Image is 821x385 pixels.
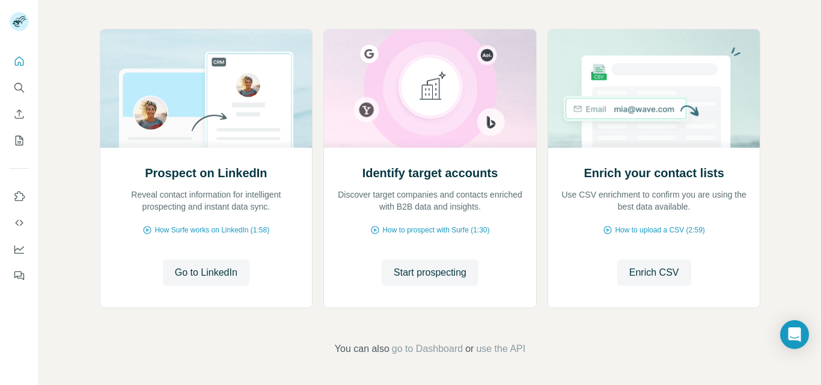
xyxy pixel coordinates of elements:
span: or [465,342,474,356]
span: Start prospecting [394,265,466,280]
button: Go to LinkedIn [163,259,249,286]
div: Open Intercom Messenger [780,320,809,349]
button: Enrich CSV [10,103,29,125]
span: How Surfe works on LinkedIn (1:58) [154,225,269,235]
button: Search [10,77,29,99]
span: How to upload a CSV (2:59) [615,225,704,235]
h2: Identify target accounts [362,165,498,181]
span: How to prospect with Surfe (1:30) [382,225,489,235]
button: Start prospecting [382,259,478,286]
button: Quick start [10,50,29,72]
span: Go to LinkedIn [175,265,237,280]
span: You can also [335,342,389,356]
button: Use Surfe on LinkedIn [10,186,29,207]
img: Identify target accounts [323,29,537,148]
p: Use CSV enrichment to confirm you are using the best data available. [560,189,748,213]
button: Use Surfe API [10,212,29,234]
button: Enrich CSV [617,259,691,286]
button: go to Dashboard [392,342,463,356]
span: Enrich CSV [629,265,679,280]
p: Reveal contact information for intelligent prospecting and instant data sync. [112,189,301,213]
img: Prospect on LinkedIn [100,29,313,148]
img: Enrich your contact lists [548,29,761,148]
h2: Prospect on LinkedIn [145,165,267,181]
button: use the API [476,342,525,356]
h2: Enrich your contact lists [584,165,724,181]
button: Feedback [10,265,29,286]
button: My lists [10,130,29,151]
button: Dashboard [10,238,29,260]
p: Discover target companies and contacts enriched with B2B data and insights. [336,189,524,213]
